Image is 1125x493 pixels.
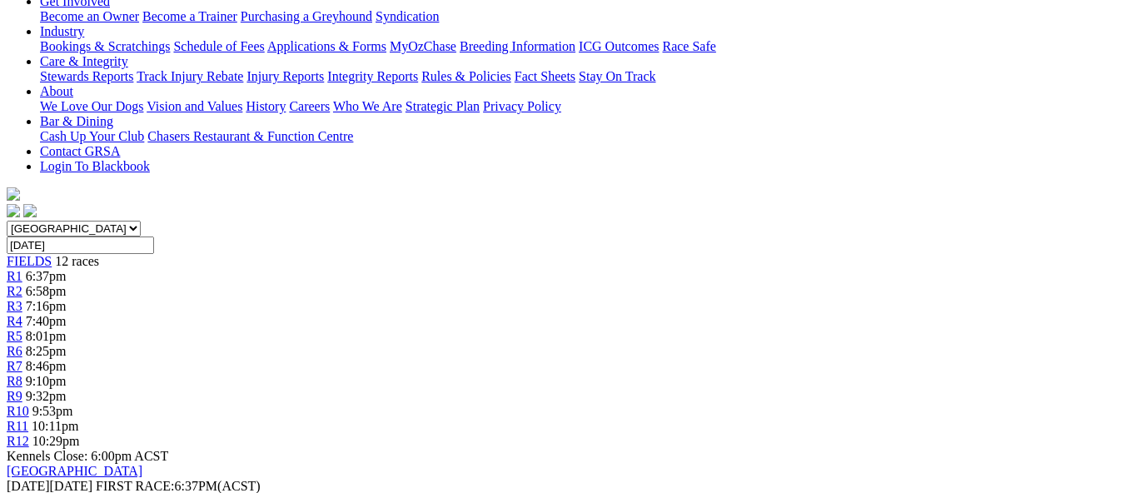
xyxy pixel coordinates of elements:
a: Syndication [376,9,439,23]
a: Fact Sheets [515,69,575,83]
a: Login To Blackbook [40,159,150,173]
a: History [246,99,286,113]
a: Rules & Policies [421,69,511,83]
a: R5 [7,329,22,343]
div: About [40,99,1118,114]
div: Industry [40,39,1118,54]
a: Bookings & Scratchings [40,39,170,53]
span: [DATE] [7,479,92,493]
a: Race Safe [662,39,715,53]
a: Contact GRSA [40,144,120,158]
a: Become an Owner [40,9,139,23]
a: Purchasing a Greyhound [241,9,372,23]
a: Industry [40,24,84,38]
a: Stewards Reports [40,69,133,83]
span: 10:29pm [32,434,80,448]
a: Care & Integrity [40,54,128,68]
a: Bar & Dining [40,114,113,128]
span: 9:53pm [32,404,73,418]
span: 6:37pm [26,269,67,283]
a: Track Injury Rebate [137,69,243,83]
a: FIELDS [7,254,52,268]
a: Schedule of Fees [173,39,264,53]
span: FIRST RACE: [96,479,174,493]
div: Care & Integrity [40,69,1118,84]
span: 8:46pm [26,359,67,373]
a: R1 [7,269,22,283]
a: R3 [7,299,22,313]
a: R10 [7,404,29,418]
a: Strategic Plan [406,99,480,113]
a: Who We Are [333,99,402,113]
a: Vision and Values [147,99,242,113]
a: Cash Up Your Club [40,129,144,143]
div: Get Involved [40,9,1118,24]
a: We Love Our Dogs [40,99,143,113]
a: MyOzChase [390,39,456,53]
a: R4 [7,314,22,328]
div: Bar & Dining [40,129,1118,144]
a: [GEOGRAPHIC_DATA] [7,464,142,478]
a: Careers [289,99,330,113]
span: 9:32pm [26,389,67,403]
img: twitter.svg [23,204,37,217]
a: Applications & Forms [267,39,386,53]
a: Stay On Track [579,69,655,83]
span: 8:25pm [26,344,67,358]
input: Select date [7,237,154,254]
a: Become a Trainer [142,9,237,23]
span: 9:10pm [26,374,67,388]
span: [DATE] [7,479,50,493]
a: R11 [7,419,28,433]
span: 12 races [55,254,99,268]
a: R8 [7,374,22,388]
a: Chasers Restaurant & Function Centre [147,129,353,143]
a: R6 [7,344,22,358]
a: Privacy Policy [483,99,561,113]
a: R2 [7,284,22,298]
a: R9 [7,389,22,403]
a: About [40,84,73,98]
a: Integrity Reports [327,69,418,83]
span: 7:16pm [26,299,67,313]
a: Breeding Information [460,39,575,53]
span: 7:40pm [26,314,67,328]
span: 6:37PM(ACST) [96,479,261,493]
a: R7 [7,359,22,373]
img: logo-grsa-white.png [7,187,20,201]
span: 10:11pm [32,419,78,433]
img: facebook.svg [7,204,20,217]
span: 8:01pm [26,329,67,343]
span: 6:58pm [26,284,67,298]
a: ICG Outcomes [579,39,659,53]
a: Injury Reports [246,69,324,83]
a: R12 [7,434,29,448]
span: Kennels Close: 6:00pm ACST [7,449,168,463]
